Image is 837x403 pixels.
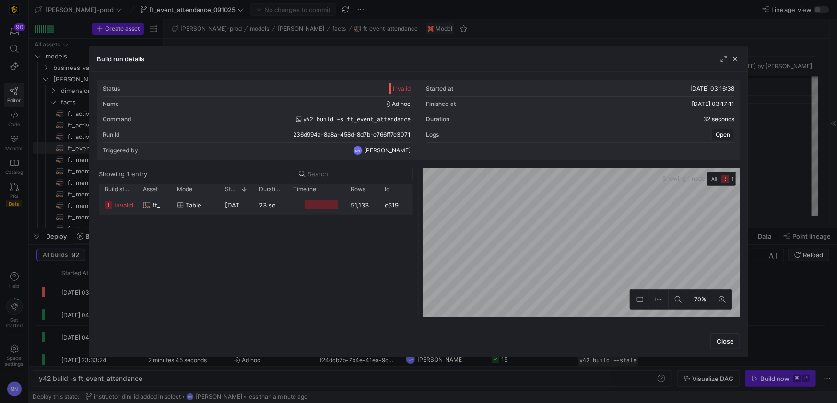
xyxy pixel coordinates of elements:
span: Close [717,337,734,345]
div: Command [103,116,131,123]
div: MN [353,146,363,155]
div: Press SPACE to select this row. [99,196,413,215]
span: Rows [351,186,365,193]
div: Finished at [426,101,456,107]
span: Build status [105,186,131,193]
div: Triggered by [103,147,138,154]
span: invalid [114,196,133,215]
h3: Build run details [97,55,144,63]
span: [PERSON_NAME] [365,147,411,154]
div: Duration [426,116,450,123]
div: Name [103,101,119,107]
div: 51,133 [345,196,379,214]
y42-duration: 32 seconds [703,116,734,123]
span: Started at [225,186,237,193]
span: Id [385,186,389,193]
span: 236d994a-8a8a-458d-8d7b-e766ff7e3071 [294,131,411,138]
div: Started at [426,85,454,92]
span: 1 [731,176,734,182]
button: Close [710,333,740,349]
span: ft_event_attendance [153,196,165,215]
span: y42 build -s ft_event_attendance [304,116,411,123]
span: Asset [143,186,158,193]
div: Logs [426,131,439,138]
y42-duration: 23 seconds [259,201,294,209]
span: 70% [693,294,708,305]
span: Showing 1 node [662,175,707,182]
div: Run Id [103,131,120,138]
button: Open [711,129,734,140]
span: Mode [177,186,192,193]
span: Ad hoc [385,101,411,107]
span: Open [716,131,730,138]
span: [DATE] 03:16:38 [690,85,734,92]
span: [DATE] 03:17:11 [692,100,734,107]
span: table [186,196,201,215]
button: 70% [688,290,713,309]
span: All [711,175,717,183]
span: Duration [259,186,282,193]
span: Invalid [393,85,411,92]
span: [DATE] 03:16:46 [225,201,273,209]
input: Search [307,170,406,178]
div: c6192e5d-ffd8-4fac-b850-b2ac85d9a18c [379,196,413,214]
div: Status [103,85,120,92]
div: Showing 1 entry [99,170,147,178]
span: Timeline [293,186,316,193]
